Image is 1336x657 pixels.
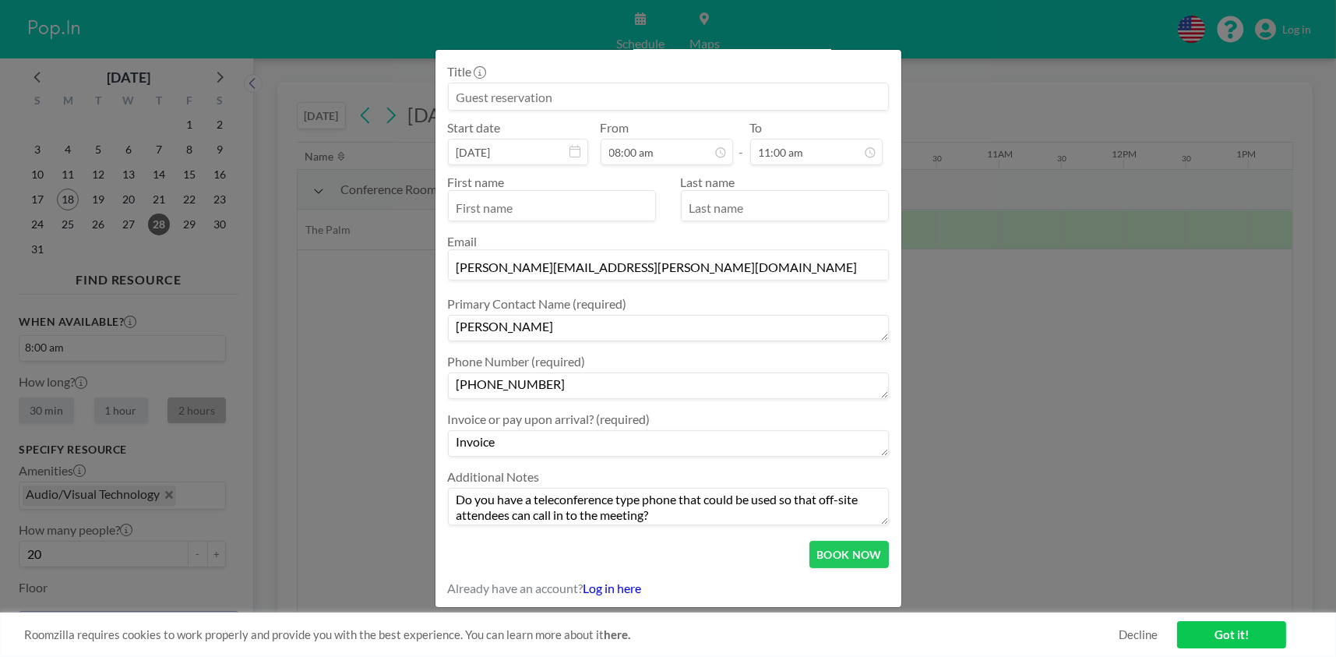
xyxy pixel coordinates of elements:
[448,412,650,427] label: Invoice or pay upon arrival? (required)
[809,541,888,568] button: BOOK NOW
[601,120,629,136] label: From
[739,125,744,160] span: -
[24,627,1119,642] span: Roomzilla requires cookies to work properly and provide you with the best experience. You can lea...
[682,194,888,221] input: Last name
[448,64,485,79] label: Title
[1177,621,1286,648] a: Got it!
[604,627,630,641] a: here.
[583,581,642,595] a: Log in here
[448,120,501,136] label: Start date
[750,120,763,136] label: To
[449,83,888,110] input: Guest reservation
[681,175,735,189] label: Last name
[448,354,586,369] label: Phone Number (required)
[449,253,888,280] input: Email
[448,581,583,596] span: Already have an account?
[1119,627,1158,642] a: Decline
[448,234,478,249] label: Email
[448,296,627,312] label: Primary Contact Name (required)
[449,194,655,221] input: First name
[448,175,505,189] label: First name
[448,469,540,485] label: Additional Notes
